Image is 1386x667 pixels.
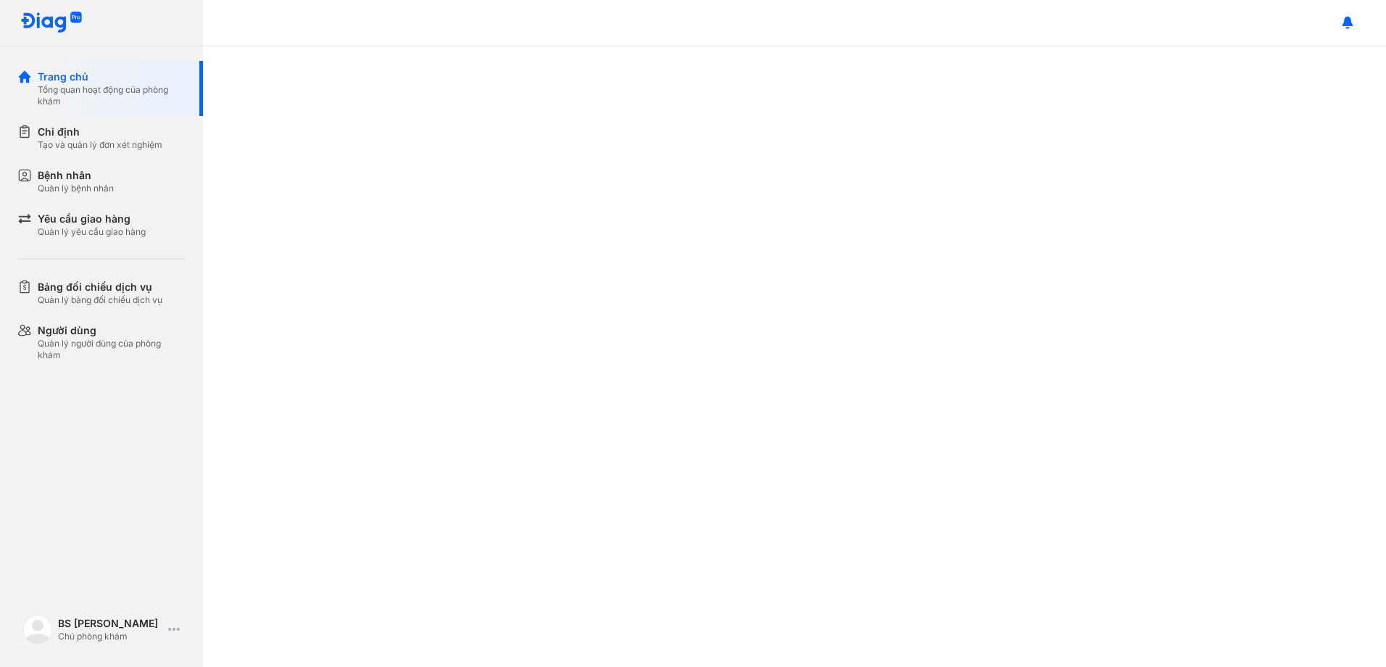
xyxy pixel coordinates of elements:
[58,616,162,631] div: BS [PERSON_NAME]
[38,212,146,226] div: Yêu cầu giao hàng
[38,280,162,294] div: Bảng đối chiếu dịch vụ
[23,615,52,644] img: logo
[38,183,114,194] div: Quản lý bệnh nhân
[58,631,162,642] div: Chủ phòng khám
[38,84,186,107] div: Tổng quan hoạt động của phòng khám
[38,338,186,361] div: Quản lý người dùng của phòng khám
[20,12,83,34] img: logo
[38,294,162,306] div: Quản lý bảng đối chiếu dịch vụ
[38,323,186,338] div: Người dùng
[38,125,162,139] div: Chỉ định
[38,168,114,183] div: Bệnh nhân
[38,70,186,84] div: Trang chủ
[38,226,146,238] div: Quản lý yêu cầu giao hàng
[38,139,162,151] div: Tạo và quản lý đơn xét nghiệm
